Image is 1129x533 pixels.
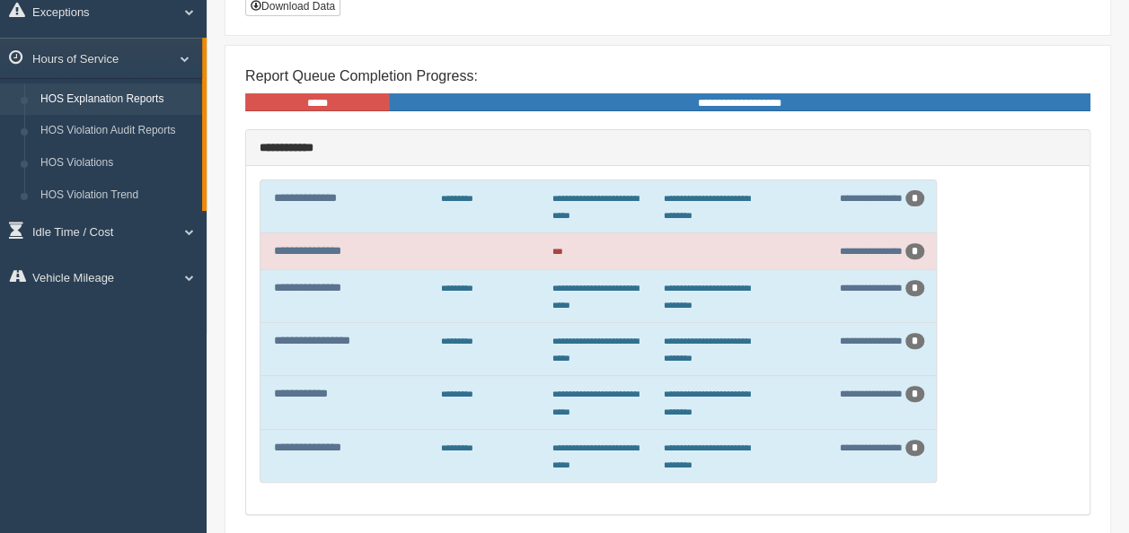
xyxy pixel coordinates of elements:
a: HOS Violation Audit Reports [32,115,202,147]
a: HOS Violation Trend [32,179,202,212]
a: HOS Explanation Reports [32,83,202,116]
a: HOS Violations [32,147,202,179]
h4: Report Queue Completion Progress: [245,68,1090,84]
